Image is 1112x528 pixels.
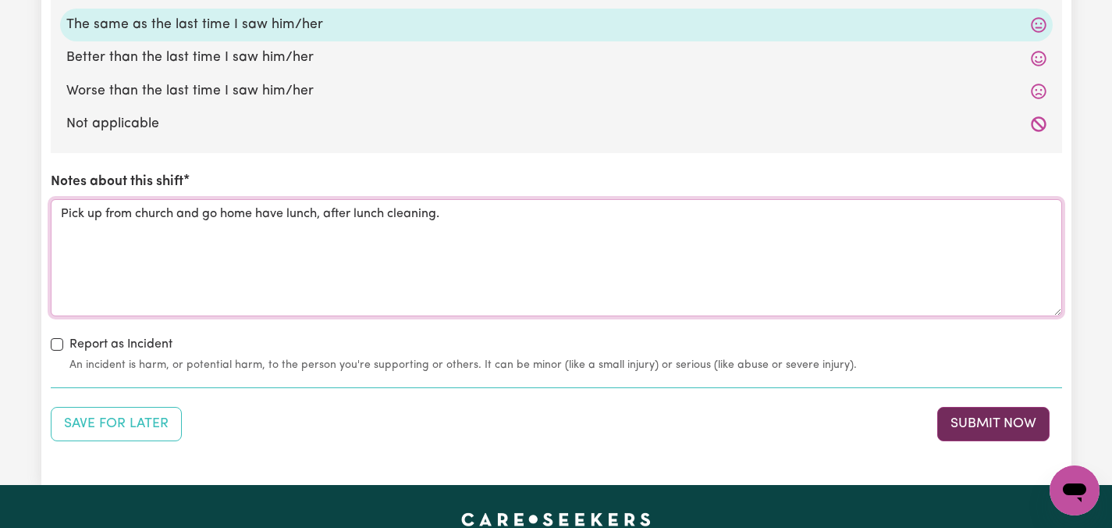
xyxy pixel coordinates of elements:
[66,114,1046,134] label: Not applicable
[51,407,182,441] button: Save your job report
[66,48,1046,68] label: Better than the last time I saw him/her
[51,172,183,192] label: Notes about this shift
[51,199,1062,316] textarea: Pick up from church and go home have lunch, after lunch cleaning.
[69,335,172,354] label: Report as Incident
[69,357,1062,373] small: An incident is harm, or potential harm, to the person you're supporting or others. It can be mino...
[937,407,1050,441] button: Submit your job report
[461,513,651,526] a: Careseekers home page
[1050,466,1100,516] iframe: Button to launch messaging window
[66,15,1046,35] label: The same as the last time I saw him/her
[66,81,1046,102] label: Worse than the last time I saw him/her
